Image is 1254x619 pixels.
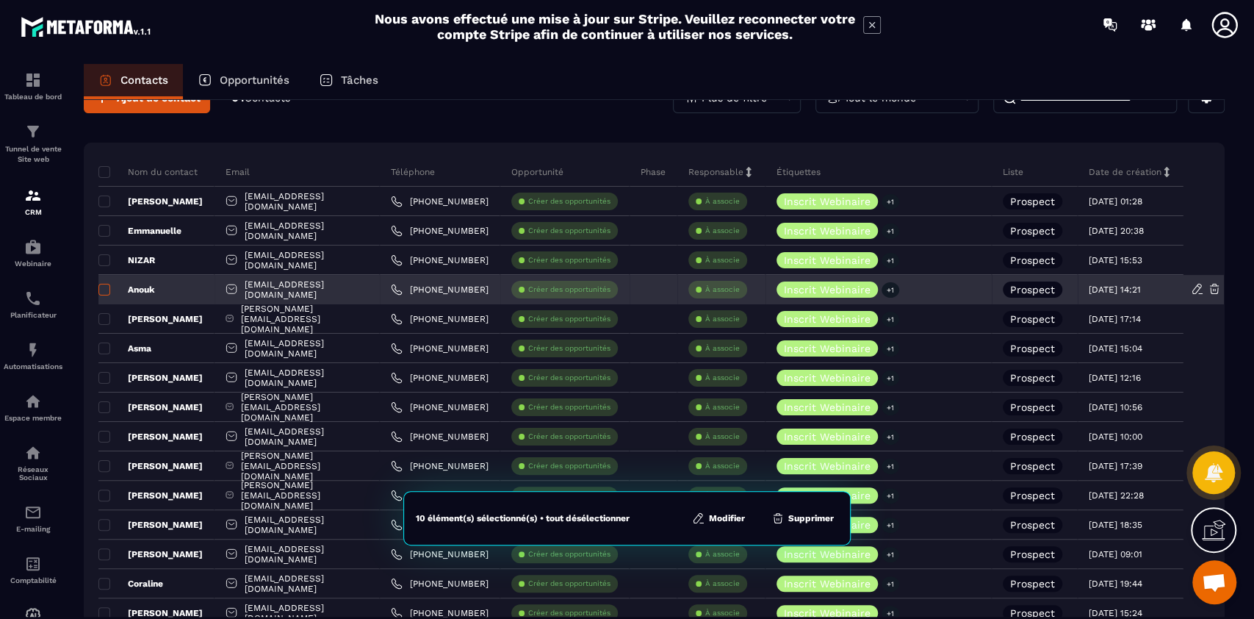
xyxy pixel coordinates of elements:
[120,74,168,87] p: Contacts
[882,459,899,474] p: +1
[4,433,62,493] a: social-networksocial-networkRéseaux Sociaux
[528,461,610,471] p: Créer des opportunités
[705,196,740,207] p: À associe
[528,490,610,501] p: Créer des opportunités
[1010,549,1055,559] p: Prospect
[784,461,871,471] p: Inscrit Webinaire
[1089,226,1144,236] p: [DATE] 20:38
[705,285,740,295] p: À associe
[882,429,899,445] p: +1
[4,227,62,279] a: automationsautomationsWebinaire
[4,279,62,330] a: schedulerschedulerPlanificateur
[98,490,203,501] p: [PERSON_NAME]
[1089,285,1141,295] p: [DATE] 14:21
[98,372,203,384] p: [PERSON_NAME]
[784,343,871,354] p: Inscrit Webinaire
[705,402,740,412] p: À associe
[1010,579,1055,589] p: Prospect
[705,579,740,589] p: À associe
[882,282,899,298] p: +1
[391,519,489,531] a: [PHONE_NUMBER]
[1089,166,1161,178] p: Date de création
[391,313,489,325] a: [PHONE_NUMBER]
[304,64,393,99] a: Tâches
[705,373,740,383] p: À associe
[1010,343,1055,354] p: Prospect
[702,93,767,103] p: Plus de filtre
[1089,608,1142,618] p: [DATE] 15:24
[391,196,489,207] a: [PHONE_NUMBER]
[528,608,610,618] p: Créer des opportunités
[1089,402,1142,412] p: [DATE] 10:56
[4,362,62,371] p: Automatisations
[784,402,871,412] p: Inscrit Webinaire
[1010,196,1055,207] p: Prospect
[1010,402,1055,412] p: Prospect
[528,579,610,589] p: Créer des opportunités
[882,518,899,533] p: +1
[882,341,899,357] p: +1
[98,519,203,531] p: [PERSON_NAME]
[183,64,304,99] a: Opportunités
[98,460,203,472] p: [PERSON_NAME]
[705,432,740,442] p: À associe
[4,176,62,227] a: formationformationCRM
[391,284,489,296] a: [PHONE_NUMBER]
[24,504,42,521] img: email
[511,166,563,178] p: Opportunité
[882,400,899,415] p: +1
[98,607,203,619] p: [PERSON_NAME]
[391,578,489,590] a: [PHONE_NUMBER]
[528,373,610,383] p: Créer des opportunités
[4,311,62,319] p: Planificateur
[528,549,610,559] p: Créer des opportunités
[98,313,203,325] p: [PERSON_NAME]
[391,225,489,237] a: [PHONE_NUMBER]
[528,314,610,324] p: Créer des opportunités
[98,401,203,413] p: [PERSON_NAME]
[24,238,42,256] img: automations
[226,166,250,178] p: Email
[882,194,899,210] p: +1
[705,608,740,618] p: À associe
[98,431,203,443] p: [PERSON_NAME]
[391,548,489,560] a: [PHONE_NUMBER]
[4,60,62,112] a: formationformationTableau de bord
[784,373,871,383] p: Inscrit Webinaire
[4,93,62,101] p: Tableau de bord
[4,576,62,584] p: Comptabilité
[374,11,856,42] h2: Nous avons effectué une mise à jour sur Stripe. Veuillez reconnecter votre compte Stripe afin de ...
[688,166,743,178] p: Responsable
[784,285,871,295] p: Inscrit Webinaire
[1010,520,1055,530] p: Prospect
[391,607,489,619] a: [PHONE_NUMBER]
[220,74,289,87] p: Opportunités
[882,223,899,239] p: +1
[528,285,610,295] p: Créer des opportunités
[4,260,62,268] p: Webinaire
[1010,226,1055,236] p: Prospect
[1089,490,1144,501] p: [DATE] 22:28
[391,166,435,178] p: Téléphone
[1089,520,1142,530] p: [DATE] 18:35
[4,144,62,165] p: Tunnel de vente Site web
[528,255,610,265] p: Créer des opportunités
[24,123,42,140] img: formation
[1089,549,1142,559] p: [DATE] 09:01
[1010,461,1055,471] p: Prospect
[528,402,610,412] p: Créer des opportunités
[882,371,899,386] p: +1
[341,74,378,87] p: Tâches
[1192,560,1236,604] div: Ouvrir le chat
[1010,314,1055,324] p: Prospect
[391,431,489,443] a: [PHONE_NUMBER]
[882,576,899,592] p: +1
[24,341,42,359] img: automations
[784,255,871,265] p: Inscrit Webinaire
[4,414,62,422] p: Espace membre
[1010,608,1055,618] p: Prospect
[705,255,740,265] p: À associe
[528,226,610,236] p: Créer des opportunités
[391,343,489,354] a: [PHONE_NUMBER]
[84,64,183,99] a: Contacts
